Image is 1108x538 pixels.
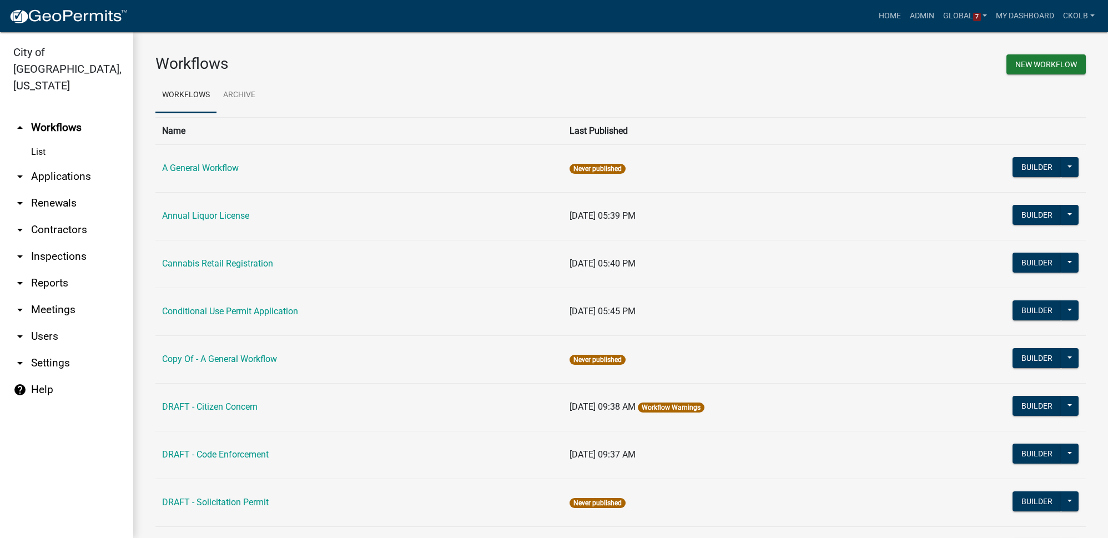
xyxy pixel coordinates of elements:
span: [DATE] 09:38 AM [570,401,636,412]
span: [DATE] 05:39 PM [570,210,636,221]
a: Copy Of - A General Workflow [162,354,277,364]
a: My Dashboard [991,6,1059,27]
span: Never published [570,498,626,508]
i: arrow_drop_down [13,356,27,370]
a: Admin [905,6,939,27]
button: Builder [1013,205,1061,225]
i: arrow_drop_down [13,250,27,263]
a: DRAFT - Citizen Concern [162,401,258,412]
i: arrow_drop_down [13,330,27,343]
a: Cannabis Retail Registration [162,258,273,269]
a: Archive [216,78,262,113]
a: Conditional Use Permit Application [162,306,298,316]
button: Builder [1013,157,1061,177]
span: Never published [570,164,626,174]
a: ckolb [1059,6,1099,27]
a: Workflow Warnings [642,404,701,411]
i: arrow_drop_down [13,223,27,237]
a: Global7 [939,6,992,27]
button: Builder [1013,491,1061,511]
i: arrow_drop_up [13,121,27,134]
a: DRAFT - Solicitation Permit [162,497,269,507]
button: Builder [1013,444,1061,464]
span: [DATE] 09:37 AM [570,449,636,460]
a: Workflows [155,78,216,113]
a: DRAFT - Code Enforcement [162,449,269,460]
i: arrow_drop_down [13,303,27,316]
i: help [13,383,27,396]
a: A General Workflow [162,163,239,173]
i: arrow_drop_down [13,276,27,290]
th: Last Published [563,117,902,144]
h3: Workflows [155,54,612,73]
a: Home [874,6,905,27]
th: Name [155,117,563,144]
i: arrow_drop_down [13,170,27,183]
span: 7 [973,13,981,22]
button: New Workflow [1006,54,1086,74]
i: arrow_drop_down [13,197,27,210]
button: Builder [1013,253,1061,273]
button: Builder [1013,348,1061,368]
a: Annual Liquor License [162,210,249,221]
span: [DATE] 05:45 PM [570,306,636,316]
button: Builder [1013,300,1061,320]
span: Never published [570,355,626,365]
button: Builder [1013,396,1061,416]
span: [DATE] 05:40 PM [570,258,636,269]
